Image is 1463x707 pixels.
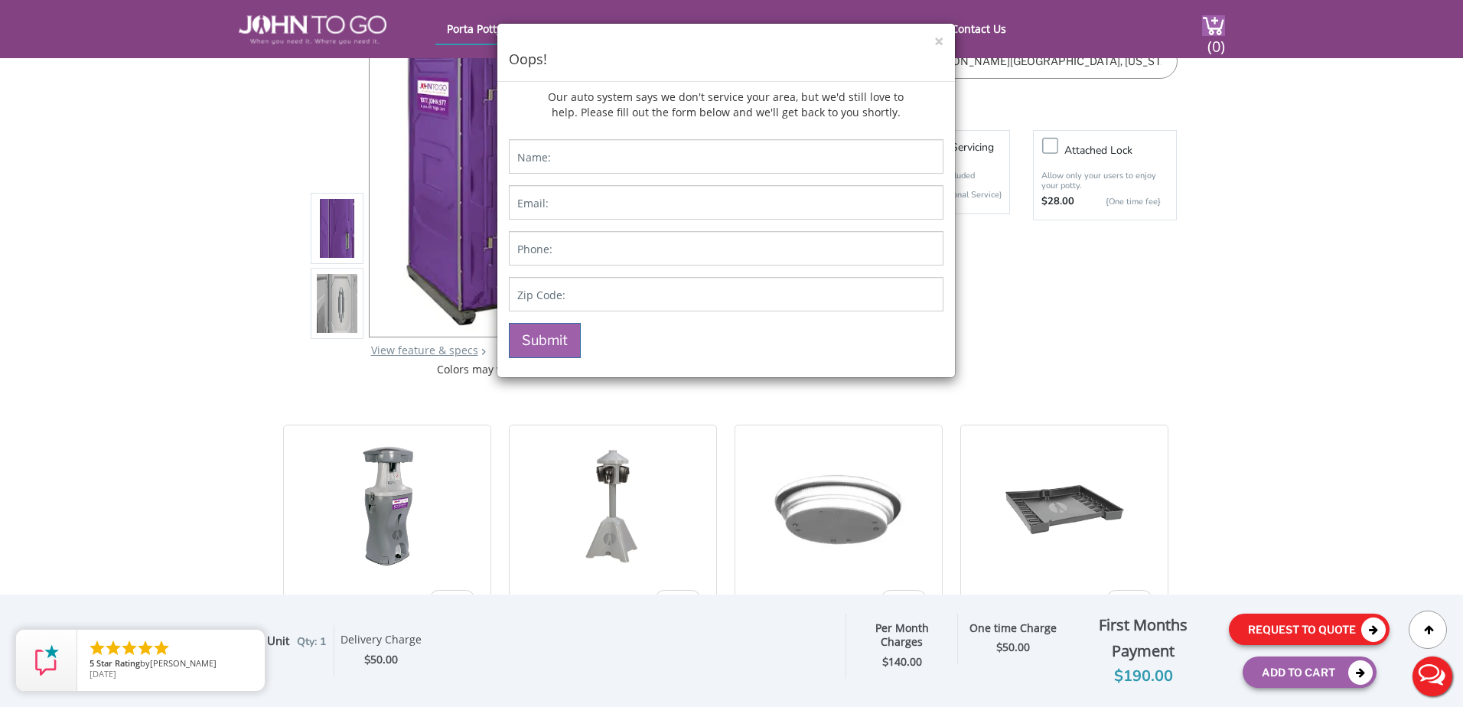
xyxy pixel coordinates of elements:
[88,639,106,657] li: 
[96,657,140,669] span: Star Rating
[150,657,217,669] span: [PERSON_NAME]
[934,34,943,50] button: ×
[509,323,581,358] button: Submit
[31,645,62,676] img: Review Rating
[120,639,138,657] li: 
[152,639,171,657] li: 
[517,196,549,211] label: Email:
[90,668,116,679] span: [DATE]
[517,150,551,165] label: Name:
[90,657,94,669] span: 5
[104,639,122,657] li: 
[90,659,253,670] span: by
[545,82,906,128] p: Our auto system says we don't service your area, but we'd still love to help. Please fill out the...
[136,639,155,657] li: 
[497,128,955,377] form: Contact form
[509,50,943,70] h4: Oops!
[517,288,565,303] label: Zip Code:
[517,242,552,257] label: Phone:
[1402,646,1463,707] button: Live Chat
